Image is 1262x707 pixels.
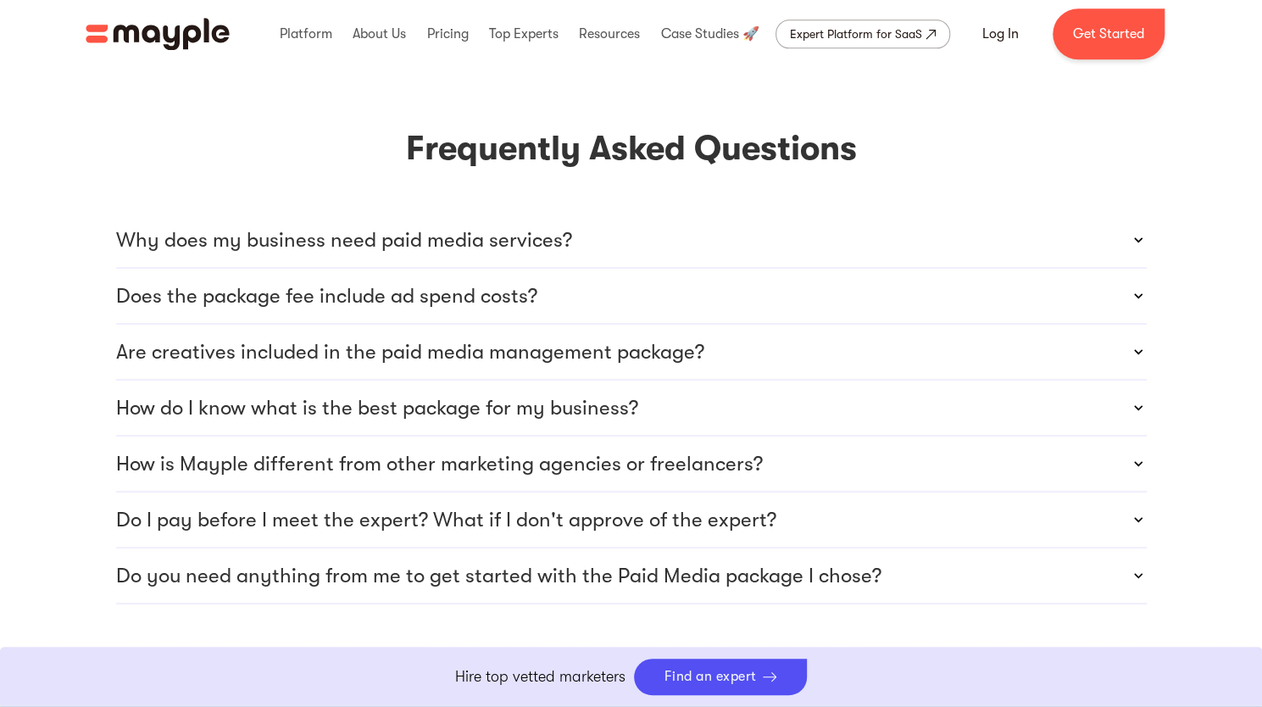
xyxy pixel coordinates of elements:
div: Pricing [422,7,472,61]
p: Are creatives included in the paid media management package? [116,338,704,365]
p: How is Mayple different from other marketing agencies or freelancers? [116,450,763,477]
img: Mayple logo [86,18,230,50]
a: Get Started [1053,8,1165,59]
div: About Us [348,7,410,61]
p: Hire top vetted marketers [455,665,625,688]
div: Resources [575,7,644,61]
div: Top Experts [485,7,563,61]
div: Platform [275,7,336,61]
a: Expert Platform for SaaS [776,19,950,48]
p: Do you need anything from me to get started with the Paid Media package I chose? [116,562,881,589]
div: Find an expert [664,669,757,685]
p: Does the package fee include ad spend costs? [116,282,537,309]
p: Why does my business need paid media services? [116,226,572,253]
a: home [86,18,230,50]
a: Log In [962,14,1039,54]
div: Expert Platform for SaaS [790,24,922,44]
h3: Frequently Asked Questions [116,125,1147,172]
iframe: Chat Widget [957,510,1262,707]
p: How do I know what is the best package for my business? [116,394,638,421]
p: Do I pay before I meet the expert? What if I don't approve of the expert? [116,506,776,533]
